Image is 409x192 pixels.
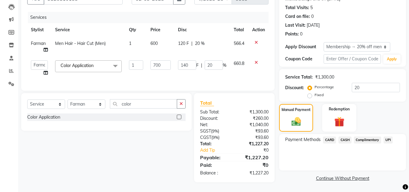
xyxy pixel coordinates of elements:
[196,62,199,69] span: F
[27,114,60,120] div: Color Application
[383,55,401,64] button: Apply
[150,41,158,46] span: 600
[289,116,304,127] img: _cash.svg
[285,31,299,37] div: Points:
[234,141,273,147] div: ₹1,227.20
[230,23,249,37] th: Total
[285,74,313,80] div: Service Total:
[147,23,174,37] th: Price
[200,100,214,106] span: Total
[195,40,205,47] span: 20 %
[196,115,234,122] div: Discount:
[315,84,334,90] label: Percentage
[280,175,405,182] a: Continue Without Payment
[191,40,193,47] span: |
[338,136,351,143] span: CASH
[234,61,244,66] span: 660.8
[249,23,269,37] th: Action
[315,92,324,98] label: Fixed
[201,62,202,69] span: |
[311,13,314,20] div: 0
[310,5,313,11] div: 5
[196,134,234,141] div: ( )
[234,170,273,176] div: ₹1,227.20
[178,40,189,47] span: 120 F
[196,122,234,128] div: Net:
[285,56,323,62] div: Coupon Code
[307,22,320,29] div: [DATE]
[234,122,273,128] div: ₹1,040.00
[234,128,273,134] div: ₹93.60
[196,170,234,176] div: Balance :
[94,63,96,68] a: x
[323,136,336,143] span: CARD
[285,136,321,143] span: Payment Methods
[285,85,304,91] div: Discount:
[234,109,273,115] div: ₹1,300.00
[285,5,309,11] div: Total Visits:
[282,107,311,113] label: Manual Payment
[300,31,302,37] div: 0
[213,135,218,140] span: 9%
[174,23,230,37] th: Disc
[234,115,273,122] div: ₹260.00
[196,141,234,147] div: Total:
[200,128,211,134] span: SGST
[31,41,46,46] span: Farman
[285,22,305,29] div: Last Visit:
[234,161,273,169] div: ₹0
[196,154,234,161] div: Payable:
[234,134,273,141] div: ₹93.60
[223,62,226,69] span: %
[27,23,51,37] th: Stylist
[55,41,106,46] span: Men Hair - Hair Cut (Men)
[354,136,381,143] span: Complimentary
[241,147,273,153] div: ₹0
[212,129,218,133] span: 9%
[196,161,234,169] div: Paid:
[28,12,273,23] div: Services
[285,44,323,50] div: Apply Discount
[285,13,310,20] div: Card on file:
[125,23,147,37] th: Qty
[196,147,241,153] a: Add Tip
[51,23,125,37] th: Service
[61,63,94,68] span: Color Application
[196,109,234,115] div: Sub Total:
[234,41,244,46] span: 566.4
[110,99,177,109] input: Search or Scan
[384,136,393,143] span: UPI
[329,106,350,112] label: Redemption
[315,74,334,80] div: ₹1,300.00
[200,135,211,140] span: CGST
[196,128,234,134] div: ( )
[331,116,348,128] img: _gift.svg
[234,154,273,161] div: ₹1,227.20
[129,41,131,46] span: 1
[324,54,381,64] input: Enter Offer / Coupon Code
